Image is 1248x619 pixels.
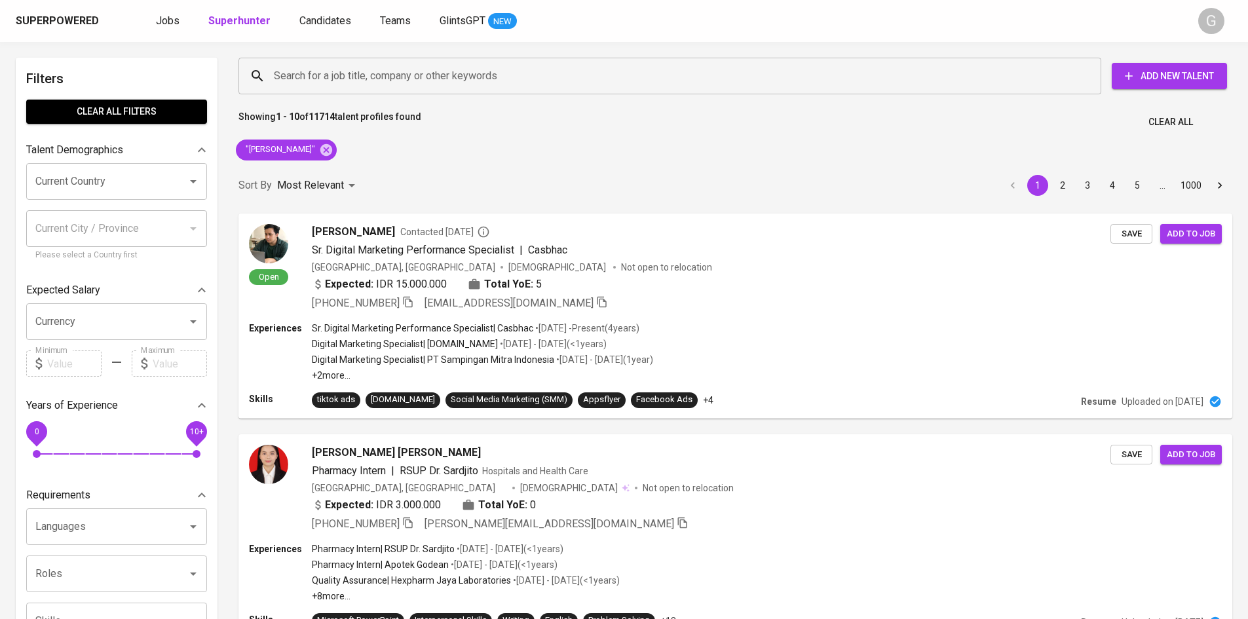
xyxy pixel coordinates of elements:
[249,224,288,263] img: 5cd818850c725f382a8d07b2479a221a.jpeg
[703,394,713,407] p: +4
[26,137,207,163] div: Talent Demographics
[1160,445,1222,465] button: Add to job
[249,392,312,405] p: Skills
[1102,175,1123,196] button: Go to page 4
[26,277,207,303] div: Expected Salary
[37,103,197,120] span: Clear All filters
[26,100,207,124] button: Clear All filters
[1127,175,1148,196] button: Go to page 5
[533,322,639,335] p: • [DATE] - Present ( 4 years )
[400,464,478,477] span: RSUP Dr. Sardjito
[249,445,288,484] img: 9c069f1ab6a2fe048efaf18619029e83.jpeg
[26,68,207,89] h6: Filters
[184,517,202,536] button: Open
[621,261,712,274] p: Not open to relocation
[236,140,337,160] div: "[PERSON_NAME]"
[156,14,180,27] span: Jobs
[1000,175,1232,196] nav: pagination navigation
[455,542,563,555] p: • [DATE] - [DATE] ( <1 years )
[26,282,100,298] p: Expected Salary
[309,111,335,122] b: 11714
[477,225,490,238] svg: By Batam recruiter
[249,542,312,555] p: Experiences
[1198,8,1224,34] div: G
[26,392,207,419] div: Years of Experience
[208,14,271,27] b: Superhunter
[498,337,607,350] p: • [DATE] - [DATE] ( <1 years )
[520,481,620,495] span: [DEMOGRAPHIC_DATA]
[425,517,674,530] span: [PERSON_NAME][EMAIL_ADDRESS][DOMAIN_NAME]
[312,464,386,477] span: Pharmacy Intern
[1112,63,1227,89] button: Add New Talent
[508,261,608,274] span: [DEMOGRAPHIC_DATA]
[312,558,449,571] p: Pharmacy Intern | Apotek Godean
[528,244,567,256] span: Casbhac
[1027,175,1048,196] button: page 1
[536,276,542,292] span: 5
[1081,395,1116,408] p: Resume
[208,13,273,29] a: Superhunter
[636,394,692,406] div: Facebook Ads
[425,297,594,309] span: [EMAIL_ADDRESS][DOMAIN_NAME]
[1077,175,1098,196] button: Go to page 3
[511,574,620,587] p: • [DATE] - [DATE] ( <1 years )
[1122,68,1217,84] span: Add New Talent
[312,337,498,350] p: Digital Marketing Specialist | [DOMAIN_NAME]
[184,312,202,331] button: Open
[1152,179,1173,192] div: …
[1160,224,1222,244] button: Add to job
[1117,227,1146,242] span: Save
[277,174,360,198] div: Most Relevant
[1052,175,1073,196] button: Go to page 2
[254,271,284,282] span: Open
[312,244,514,256] span: Sr. Digital Marketing Performance Specialist
[325,276,373,292] b: Expected:
[16,14,99,29] div: Superpowered
[238,178,272,193] p: Sort By
[35,249,198,262] p: Please select a Country first
[312,322,533,335] p: Sr. Digital Marketing Performance Specialist | Casbhac
[189,427,203,436] span: 10+
[1117,447,1146,462] span: Save
[26,482,207,508] div: Requirements
[1177,175,1205,196] button: Go to page 1000
[236,143,323,156] span: "[PERSON_NAME]"
[312,590,620,603] p: +8 more ...
[312,276,447,292] div: IDR 15.000.000
[478,497,527,513] b: Total YoE:
[299,14,351,27] span: Candidates
[26,398,118,413] p: Years of Experience
[16,11,119,31] a: Superpoweredapp logo
[312,297,400,309] span: [PHONE_NUMBER]
[497,483,507,493] img: yH5BAEAAAAALAAAAAABAAEAAAIBRAA7
[317,394,355,406] div: tiktok ads
[1110,224,1152,244] button: Save
[26,142,123,158] p: Talent Demographics
[312,353,554,366] p: Digital Marketing Specialist | PT Sampingan Mitra Indonesia
[34,427,39,436] span: 0
[484,276,533,292] b: Total YoE:
[47,350,102,377] input: Value
[371,394,435,406] div: [DOMAIN_NAME]
[277,178,344,193] p: Most Relevant
[325,497,373,513] b: Expected:
[482,466,588,476] span: Hospitals and Health Care
[26,487,90,503] p: Requirements
[1122,395,1203,408] p: Uploaded on [DATE]
[400,225,490,238] span: Contacted [DATE]
[249,322,312,335] p: Experiences
[312,445,481,460] span: [PERSON_NAME] [PERSON_NAME]
[238,214,1232,419] a: Open[PERSON_NAME]Contacted [DATE]Sr. Digital Marketing Performance Specialist|Casbhac[GEOGRAPHIC_...
[238,110,421,134] p: Showing of talent profiles found
[380,14,411,27] span: Teams
[583,394,620,406] div: Appsflyer
[312,497,441,513] div: IDR 3.000.000
[440,13,517,29] a: GlintsGPT NEW
[312,224,395,240] span: [PERSON_NAME]
[312,574,511,587] p: Quality Assurance | Hexpharm Jaya Laboratories
[312,481,507,495] div: [GEOGRAPHIC_DATA], [GEOGRAPHIC_DATA]
[1110,445,1152,465] button: Save
[184,172,202,191] button: Open
[153,350,207,377] input: Value
[391,463,394,479] span: |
